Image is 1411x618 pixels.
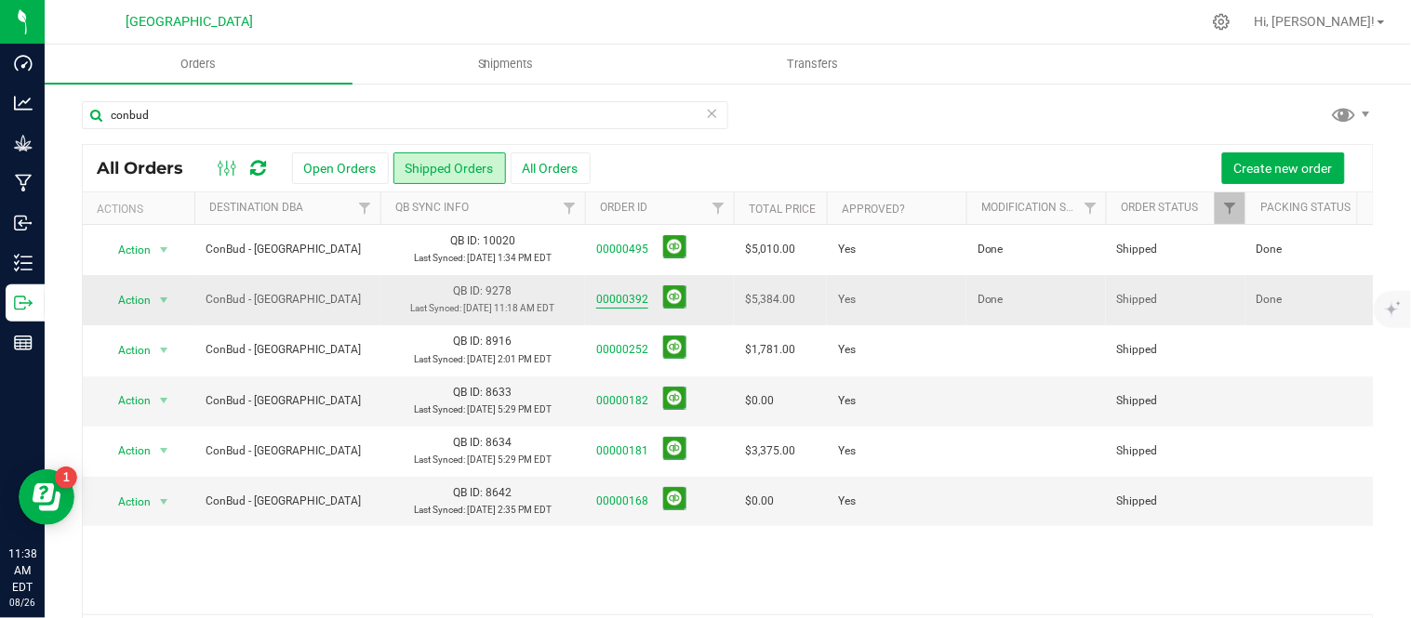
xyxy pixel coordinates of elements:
[745,392,774,410] span: $0.00
[464,303,555,313] span: [DATE] 11:18 AM EDT
[467,454,552,465] span: [DATE] 5:29 PM EDT
[14,254,33,272] inline-svg: Inventory
[55,467,77,489] iframe: Resource center unread badge
[511,152,591,184] button: All Orders
[126,14,254,30] span: [GEOGRAPHIC_DATA]
[1222,152,1345,184] button: Create new order
[745,291,795,309] span: $5,384.00
[1260,201,1351,214] a: Packing Status
[596,392,648,410] a: 00000182
[1257,291,1283,309] span: Done
[14,214,33,232] inline-svg: Inbound
[101,337,152,363] span: Action
[101,237,152,263] span: Action
[414,505,465,515] span: Last Synced:
[1117,241,1234,258] span: Shipped
[703,192,734,224] a: Filter
[467,253,552,263] span: [DATE] 1:34 PM EDT
[745,341,795,359] span: $1,781.00
[292,152,389,184] button: Open Orders
[486,436,512,449] span: 8634
[1117,291,1234,309] span: Shipped
[745,442,795,460] span: $3,375.00
[838,341,856,359] span: Yes
[596,241,648,258] a: 00000495
[209,201,303,214] a: Destination DBA
[596,442,648,460] a: 00000181
[206,341,369,359] span: ConBud - [GEOGRAPHIC_DATA]
[838,493,856,510] span: Yes
[1210,13,1233,31] div: Manage settings
[486,284,512,297] span: 9278
[596,341,648,359] a: 00000252
[706,101,719,125] span: Clear
[101,438,152,464] span: Action
[454,284,484,297] span: QB ID:
[14,54,33,72] inline-svg: Dashboard
[153,388,176,414] span: select
[467,404,552,414] span: [DATE] 5:29 PM EDT
[745,241,795,258] span: $5,010.00
[14,174,33,192] inline-svg: Manufacturing
[97,203,187,216] div: Actions
[411,303,462,313] span: Last Synced:
[14,94,33,112] inline-svg: Analytics
[19,469,74,525] iframe: Resource center
[206,241,369,258] span: ConBud - [GEOGRAPHIC_DATA]
[153,438,176,464] span: select
[8,596,36,610] p: 08/26
[353,45,660,84] a: Shipments
[153,337,176,363] span: select
[486,386,512,399] span: 8633
[486,486,512,499] span: 8642
[414,404,465,414] span: Last Synced:
[350,192,380,224] a: Filter
[82,101,728,129] input: Search Order ID, Destination, Customer PO...
[45,45,353,84] a: Orders
[101,388,152,414] span: Action
[467,505,552,515] span: [DATE] 2:35 PM EDT
[8,546,36,596] p: 11:38 AM EDT
[1234,161,1333,176] span: Create new order
[659,45,967,84] a: Transfers
[554,192,585,224] a: Filter
[414,454,465,465] span: Last Synced:
[414,354,465,364] span: Last Synced:
[14,134,33,152] inline-svg: Grow
[153,287,176,313] span: select
[1354,192,1385,224] a: Filter
[1215,192,1245,224] a: Filter
[596,493,648,510] a: 00000168
[486,335,512,348] span: 8916
[600,201,647,214] a: Order ID
[467,354,552,364] span: [DATE] 2:01 PM EDT
[842,203,905,216] a: Approved?
[155,56,241,72] span: Orders
[749,203,816,216] a: Total Price
[101,287,152,313] span: Action
[1117,442,1234,460] span: Shipped
[1121,201,1198,214] a: Order Status
[763,56,864,72] span: Transfers
[1255,14,1376,29] span: Hi, [PERSON_NAME]!
[838,241,856,258] span: Yes
[101,489,152,515] span: Action
[981,201,1099,214] a: Modification Status
[1117,341,1234,359] span: Shipped
[1075,192,1106,224] a: Filter
[596,291,648,309] a: 00000392
[206,442,369,460] span: ConBud - [GEOGRAPHIC_DATA]
[14,334,33,352] inline-svg: Reports
[838,392,856,410] span: Yes
[414,253,465,263] span: Last Synced:
[1257,241,1283,258] span: Done
[454,335,484,348] span: QB ID:
[454,436,484,449] span: QB ID:
[745,493,774,510] span: $0.00
[978,291,1004,309] span: Done
[838,442,856,460] span: Yes
[838,291,856,309] span: Yes
[206,493,369,510] span: ConBud - [GEOGRAPHIC_DATA]
[483,234,515,247] span: 10020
